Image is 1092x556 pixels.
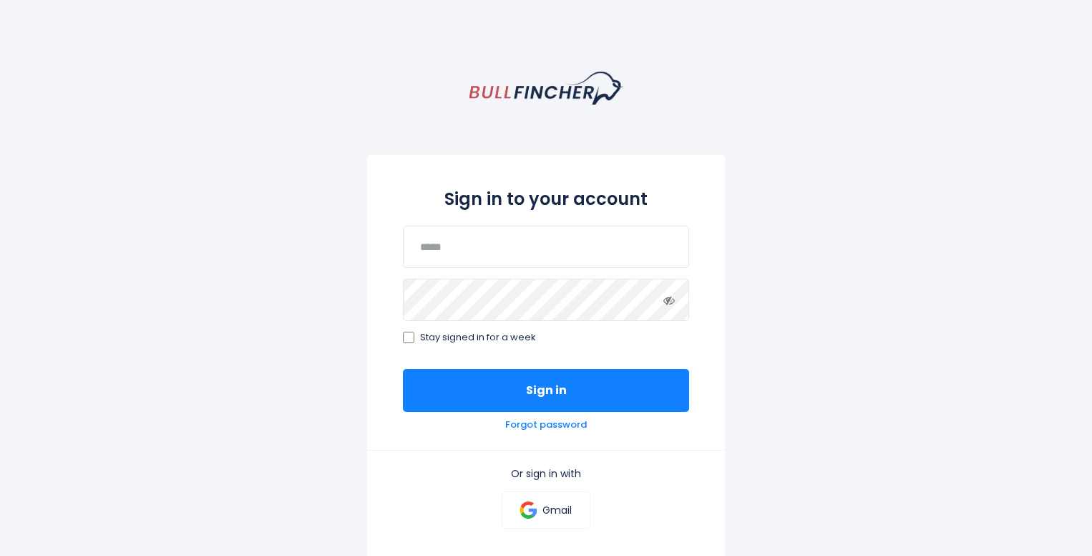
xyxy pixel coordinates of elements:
[505,419,587,431] a: Forgot password
[542,504,572,517] p: Gmail
[403,332,414,343] input: Stay signed in for a week
[403,369,689,412] button: Sign in
[502,492,590,529] a: Gmail
[420,332,536,344] span: Stay signed in for a week
[403,186,689,211] h2: Sign in to your account
[403,467,689,480] p: Or sign in with
[469,72,623,105] a: homepage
